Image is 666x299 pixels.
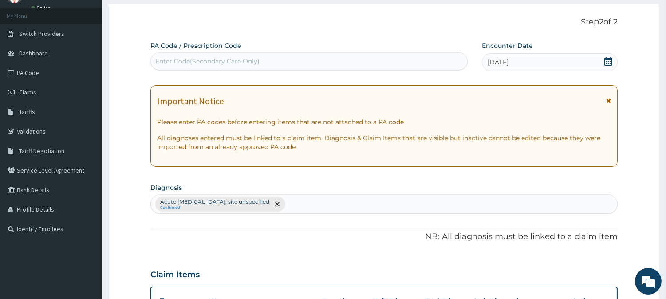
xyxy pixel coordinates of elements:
[19,147,64,155] span: Tariff Negotiation
[19,49,48,57] span: Dashboard
[488,58,508,67] span: [DATE]
[157,134,611,151] p: All diagnoses entered must be linked to a claim item. Diagnosis & Claim Items that are visible bu...
[150,183,182,192] label: Diagnosis
[4,202,169,233] textarea: Type your message and hit 'Enter'
[482,41,533,50] label: Encounter Date
[150,17,618,27] p: Step 2 of 2
[150,270,200,280] h3: Claim Items
[273,200,281,208] span: remove selection option
[19,30,64,38] span: Switch Providers
[150,231,618,243] p: NB: All diagnosis must be linked to a claim item
[157,118,611,126] p: Please enter PA codes before entering items that are not attached to a PA code
[19,88,36,96] span: Claims
[16,44,36,67] img: d_794563401_company_1708531726252_794563401
[19,108,35,116] span: Tariffs
[150,41,241,50] label: PA Code / Prescription Code
[31,5,52,11] a: Online
[146,4,167,26] div: Minimize live chat window
[160,198,269,205] p: Acute [MEDICAL_DATA], site unspecified
[51,92,122,181] span: We're online!
[160,205,269,210] small: Confirmed
[46,50,149,61] div: Chat with us now
[155,57,260,66] div: Enter Code(Secondary Care Only)
[157,96,224,106] h1: Important Notice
